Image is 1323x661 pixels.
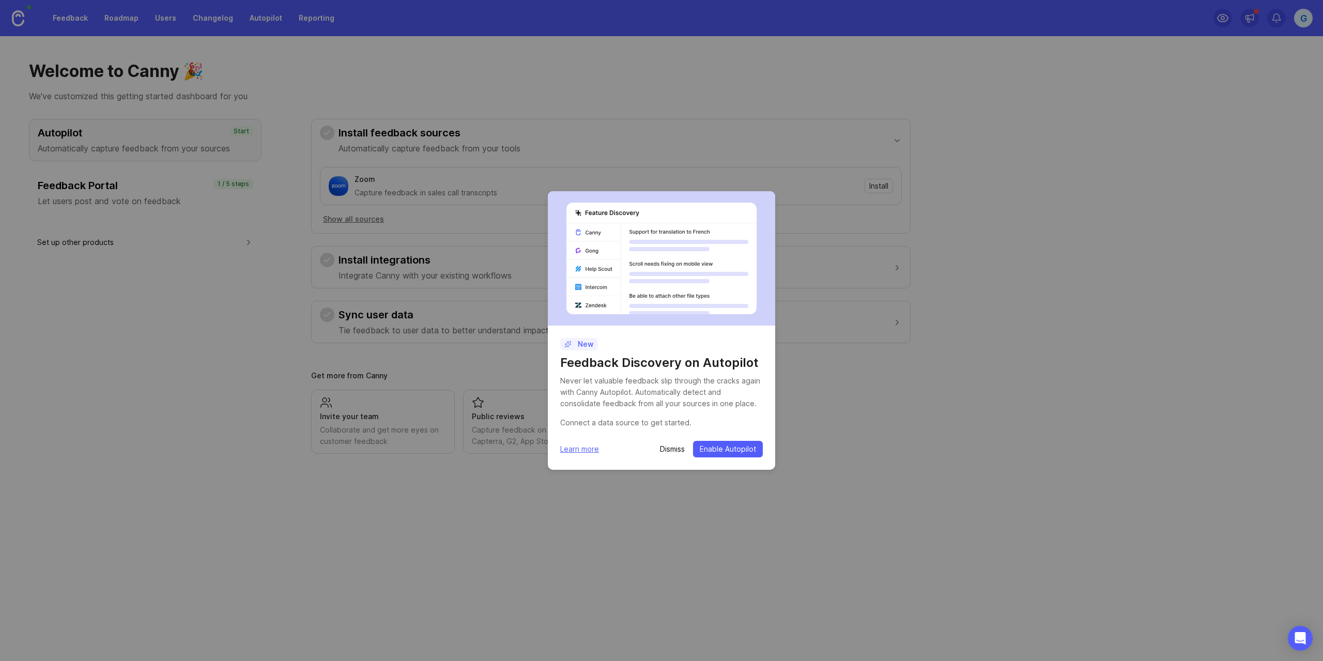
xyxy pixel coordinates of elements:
div: Connect a data source to get started. [560,417,763,428]
a: Learn more [560,443,599,455]
p: New [564,339,594,349]
div: Open Intercom Messenger [1288,626,1313,651]
h1: Feedback Discovery on Autopilot [560,355,763,371]
button: Dismiss [660,444,685,454]
img: autopilot-456452bdd303029aca878276f8eef889.svg [566,203,757,314]
span: Enable Autopilot [700,444,756,454]
div: Never let valuable feedback slip through the cracks again with Canny Autopilot. Automatically det... [560,375,763,409]
button: Enable Autopilot [693,441,763,457]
